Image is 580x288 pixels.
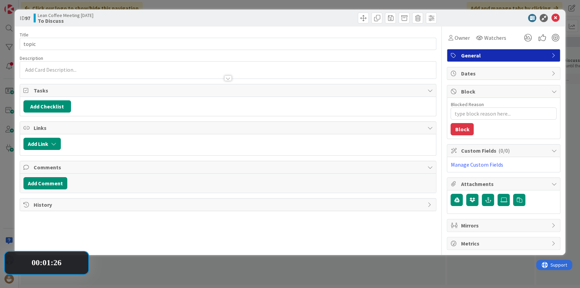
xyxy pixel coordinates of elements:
[461,239,548,248] span: Metrics
[484,34,506,42] span: Watchers
[25,15,30,21] b: 97
[20,55,43,61] span: Description
[461,147,548,155] span: Custom Fields
[461,87,548,96] span: Block
[34,86,424,95] span: Tasks
[23,177,67,189] button: Add Comment
[461,180,548,188] span: Attachments
[461,51,548,60] span: General
[34,201,424,209] span: History
[451,101,484,107] label: Blocked Reason
[14,1,31,9] span: Support
[461,221,548,230] span: Mirrors
[20,38,437,50] input: type card name here...
[451,161,503,168] a: Manage Custom Fields
[38,18,93,23] b: To Discuss
[32,256,61,269] div: 00:01:26
[23,100,71,113] button: Add Checklist
[498,147,509,154] span: ( 0/0 )
[20,32,29,38] label: Title
[461,69,548,78] span: Dates
[34,124,424,132] span: Links
[23,138,61,150] button: Add Link
[451,123,474,135] button: Block
[20,14,30,22] span: ID
[454,34,470,42] span: Owner
[38,13,93,18] span: Lean Coffee Meeting [DATE]
[34,163,424,171] span: Comments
